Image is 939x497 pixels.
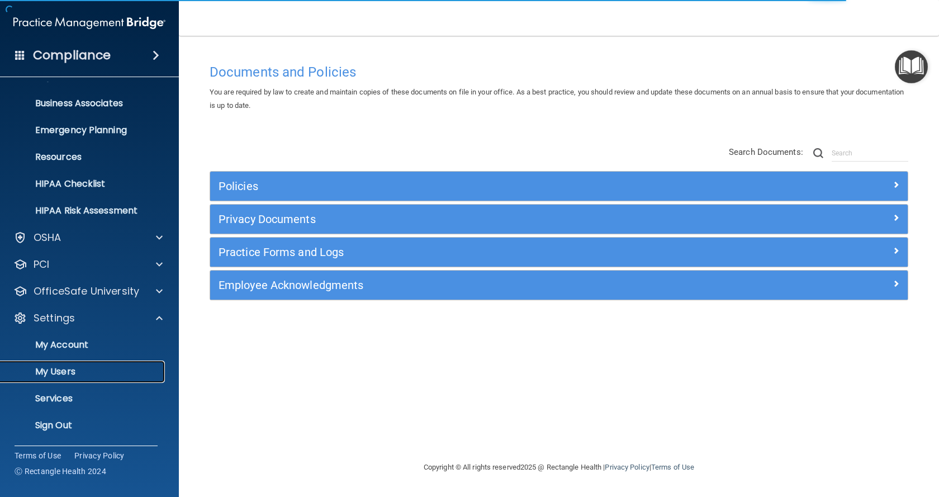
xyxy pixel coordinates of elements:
[832,145,908,162] input: Search
[219,246,725,258] h5: Practice Forms and Logs
[219,210,899,228] a: Privacy Documents
[74,450,125,461] a: Privacy Policy
[210,88,904,110] span: You are required by law to create and maintain copies of these documents on file in your office. ...
[13,258,163,271] a: PCI
[34,231,61,244] p: OSHA
[355,449,763,485] div: Copyright © All rights reserved 2025 @ Rectangle Health | |
[813,148,823,158] img: ic-search.3b580494.png
[219,276,899,294] a: Employee Acknowledgments
[7,178,160,190] p: HIPAA Checklist
[7,366,160,377] p: My Users
[15,450,61,461] a: Terms of Use
[744,418,926,462] iframe: Drift Widget Chat Controller
[729,147,803,157] span: Search Documents:
[33,48,111,63] h4: Compliance
[34,285,139,298] p: OfficeSafe University
[219,279,725,291] h5: Employee Acknowledgments
[219,180,725,192] h5: Policies
[7,393,160,404] p: Services
[7,125,160,136] p: Emergency Planning
[7,71,160,82] p: Report an Incident
[7,98,160,109] p: Business Associates
[7,205,160,216] p: HIPAA Risk Assessment
[895,50,928,83] button: Open Resource Center
[605,463,649,471] a: Privacy Policy
[34,258,49,271] p: PCI
[210,65,908,79] h4: Documents and Policies
[13,231,163,244] a: OSHA
[13,12,165,34] img: PMB logo
[219,177,899,195] a: Policies
[13,311,163,325] a: Settings
[34,311,75,325] p: Settings
[219,243,899,261] a: Practice Forms and Logs
[7,420,160,431] p: Sign Out
[7,152,160,163] p: Resources
[13,285,163,298] a: OfficeSafe University
[7,339,160,351] p: My Account
[15,466,106,477] span: Ⓒ Rectangle Health 2024
[219,213,725,225] h5: Privacy Documents
[651,463,694,471] a: Terms of Use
